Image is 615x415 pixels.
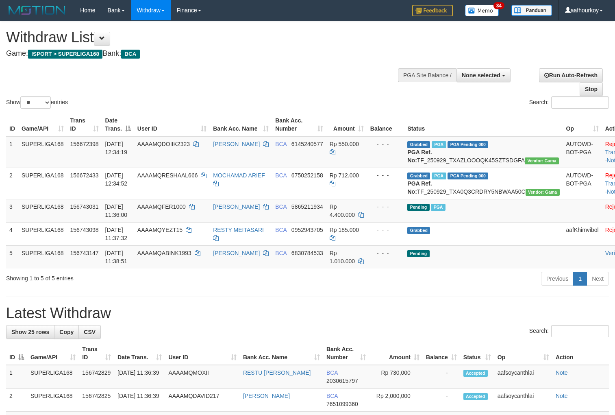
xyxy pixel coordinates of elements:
[330,250,355,264] span: Rp 1.010.000
[529,96,609,109] label: Search:
[6,199,18,222] td: 3
[6,96,68,109] label: Show entries
[79,342,114,365] th: Trans ID: activate to sort column ascending
[28,50,102,59] span: ISPORT > SUPERLIGA168
[70,203,99,210] span: 156743031
[367,113,404,136] th: Balance
[448,141,488,148] span: PGA Pending
[404,136,563,168] td: TF_250929_TXAZLOOOQK45SZTSDGFA
[369,389,423,412] td: Rp 2,000,000
[240,342,323,365] th: Bank Acc. Name: activate to sort column ascending
[20,96,51,109] select: Showentries
[6,4,68,16] img: MOTION_logo.png
[463,370,488,377] span: Accepted
[70,141,99,147] span: 156672398
[580,82,603,96] a: Stop
[330,227,359,233] span: Rp 185.000
[525,157,559,164] span: Vendor URL: https://trx31.1velocity.biz
[551,325,609,337] input: Search:
[323,342,369,365] th: Bank Acc. Number: activate to sort column ascending
[213,203,260,210] a: [PERSON_NAME]
[463,393,488,400] span: Accepted
[102,113,134,136] th: Date Trans.: activate to sort column descending
[494,365,552,389] td: aafsoycanthlai
[6,342,27,365] th: ID: activate to sort column descending
[6,389,27,412] td: 2
[398,68,456,82] div: PGA Site Balance /
[404,168,563,199] td: TF_250929_TXA0Q3CRDRY5NBWAA50C
[275,203,287,210] span: BCA
[529,325,609,337] label: Search:
[27,389,79,412] td: SUPERLIGA168
[494,342,552,365] th: Op: activate to sort column ascending
[291,203,323,210] span: Copy 5865211934 to clipboard
[137,227,183,233] span: AAAAMQYEZT15
[213,227,264,233] a: RESTY MEITASARI
[79,389,114,412] td: 156742825
[326,113,367,136] th: Amount: activate to sort column ascending
[79,365,114,389] td: 156742829
[105,172,128,187] span: [DATE] 12:34:52
[291,141,323,147] span: Copy 6145240577 to clipboard
[370,226,401,234] div: - - -
[84,329,96,335] span: CSV
[369,365,423,389] td: Rp 730,000
[556,369,568,376] a: Note
[407,141,430,148] span: Grabbed
[291,227,323,233] span: Copy 0952943705 to clipboard
[511,5,552,16] img: panduan.png
[114,342,165,365] th: Date Trans.: activate to sort column ascending
[243,393,290,399] a: [PERSON_NAME]
[6,365,27,389] td: 1
[275,141,287,147] span: BCA
[407,180,432,195] b: PGA Ref. No:
[465,5,499,16] img: Button%20Memo.svg
[27,342,79,365] th: Game/API: activate to sort column ascending
[18,245,67,269] td: SUPERLIGA168
[213,141,260,147] a: [PERSON_NAME]
[330,141,359,147] span: Rp 550.000
[423,389,460,412] td: -
[78,325,101,339] a: CSV
[587,272,609,286] a: Next
[407,250,429,257] span: Pending
[551,96,609,109] input: Search:
[70,250,99,256] span: 156743147
[11,329,49,335] span: Show 25 rows
[556,393,568,399] a: Note
[6,50,402,58] h4: Game: Bank:
[563,168,602,199] td: AUTOWD-BOT-PGA
[448,173,488,179] span: PGA Pending
[213,172,265,179] a: MOCHAMAD ARIEF
[326,401,358,407] span: Copy 7651099360 to clipboard
[431,204,445,211] span: Marked by aafsoycanthlai
[18,199,67,222] td: SUPERLIGA168
[275,172,287,179] span: BCA
[407,149,432,164] b: PGA Ref. No:
[18,168,67,199] td: SUPERLIGA168
[460,342,494,365] th: Status: activate to sort column ascending
[67,113,102,136] th: Trans ID: activate to sort column ascending
[326,369,338,376] span: BCA
[114,365,165,389] td: [DATE] 11:36:39
[552,342,609,365] th: Action
[105,203,128,218] span: [DATE] 11:36:00
[121,50,139,59] span: BCA
[407,173,430,179] span: Grabbed
[6,136,18,168] td: 1
[6,29,402,46] h1: Withdraw List
[18,136,67,168] td: SUPERLIGA168
[18,222,67,245] td: SUPERLIGA168
[494,389,552,412] td: aafsoycanthlai
[370,140,401,148] div: - - -
[6,222,18,245] td: 4
[369,342,423,365] th: Amount: activate to sort column ascending
[432,141,446,148] span: Marked by aafsoycanthlai
[493,2,504,9] span: 34
[114,389,165,412] td: [DATE] 11:36:39
[326,393,338,399] span: BCA
[165,389,239,412] td: AAAAMQDAVID217
[6,305,609,321] h1: Latest Withdraw
[404,113,563,136] th: Status
[54,325,79,339] a: Copy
